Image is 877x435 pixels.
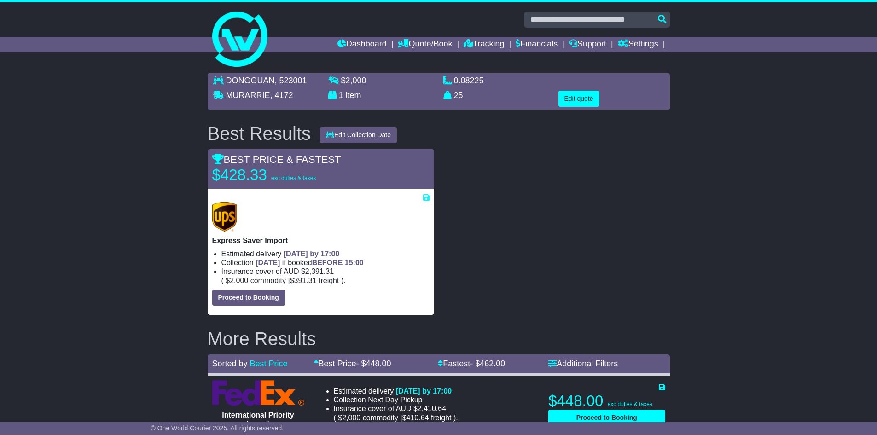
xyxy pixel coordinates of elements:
[342,414,360,422] span: 2,000
[334,413,458,422] span: ( ).
[226,76,275,85] span: DONGGUAN
[212,359,248,368] span: Sorted by
[438,359,505,368] a: Fastest- $462.00
[250,277,286,284] span: Commodity
[151,424,284,432] span: © One World Courier 2025. All rights reserved.
[256,259,280,267] span: [DATE]
[203,123,316,144] div: Best Results
[224,277,341,284] span: $ $
[221,249,430,258] li: Estimated delivery
[319,277,339,284] span: Freight
[558,91,599,107] button: Edit quote
[418,405,446,412] span: 2,410.64
[334,404,447,413] span: Insurance cover of AUD $
[464,37,504,52] a: Tracking
[470,359,505,368] span: - $
[339,91,343,100] span: 1
[346,76,366,85] span: 2,000
[407,414,429,422] span: 410.64
[221,267,334,276] span: Insurance cover of AUD $
[305,267,334,275] span: 2,391.31
[226,91,270,100] span: MURARRIE
[230,277,248,284] span: 2,000
[288,277,290,284] span: |
[363,414,398,422] span: Commodity
[337,37,387,52] a: Dashboard
[608,401,652,407] span: exc duties & taxes
[212,166,327,184] p: $428.33
[336,414,453,422] span: $ $
[284,250,340,258] span: [DATE] by 17:00
[320,127,397,143] button: Edit Collection Date
[431,414,451,422] span: Freight
[221,258,430,267] li: Collection
[314,359,391,368] a: Best Price- $448.00
[270,91,293,100] span: , 4172
[341,76,366,85] span: $
[271,175,316,181] span: exc duties & taxes
[398,37,452,52] a: Quote/Book
[548,359,618,368] a: Additional Filters
[222,411,294,428] span: International Priority Import
[334,395,538,404] li: Collection
[396,387,452,395] span: [DATE] by 17:00
[548,392,665,410] p: $448.00
[345,259,364,267] span: 15:00
[212,290,285,306] button: Proceed to Booking
[212,154,341,165] span: BEST PRICE & FASTEST
[208,329,670,349] h2: More Results
[454,91,463,100] span: 25
[221,276,346,285] span: ( ).
[212,236,430,245] p: Express Saver Import
[250,359,288,368] a: Best Price
[480,359,505,368] span: 462.00
[618,37,658,52] a: Settings
[312,259,343,267] span: BEFORE
[401,414,402,422] span: |
[256,259,363,267] span: if booked
[275,76,307,85] span: , 523001
[212,202,237,232] img: UPS (new): Express Saver Import
[356,359,391,368] span: - $
[548,410,665,426] button: Proceed to Booking
[368,396,422,404] span: Next Day Pickup
[212,380,304,406] img: FedEx Express: International Priority Import
[569,37,606,52] a: Support
[366,359,391,368] span: 448.00
[334,387,538,395] li: Estimated delivery
[516,37,558,52] a: Financials
[454,76,484,85] span: 0.08225
[294,277,317,284] span: 391.31
[346,91,361,100] span: item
